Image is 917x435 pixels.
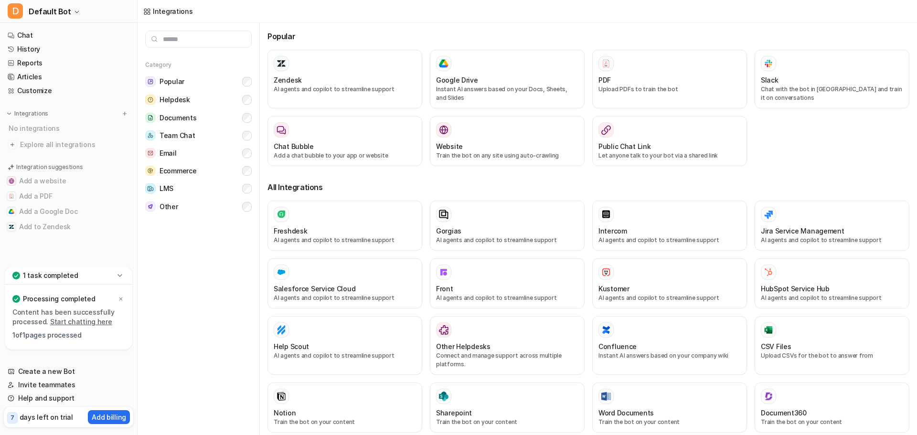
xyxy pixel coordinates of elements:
[430,116,585,166] button: WebsiteWebsiteTrain the bot on any site using auto-crawling
[145,61,252,69] h5: Category
[598,75,611,85] h3: PDF
[160,95,190,105] span: Helpdesk
[4,138,133,151] a: Explore all integrations
[23,294,95,304] p: Processing completed
[274,294,416,302] p: AI agents and copilot to streamline support
[274,284,355,294] h3: Salesforce Service Cloud
[761,294,903,302] p: AI agents and copilot to streamline support
[277,325,286,335] img: Help Scout
[755,316,909,375] button: CSV FilesCSV FilesUpload CSVs for the bot to answer from
[592,258,747,308] button: KustomerKustomerAI agents and copilot to streamline support
[439,125,448,135] img: Website
[145,113,156,123] img: Documents
[436,236,578,244] p: AI agents and copilot to streamline support
[274,408,296,418] h3: Notion
[764,392,773,401] img: Document360
[439,59,448,68] img: Google Drive
[436,151,578,160] p: Train the bot on any site using auto-crawling
[436,141,463,151] h3: Website
[145,76,156,87] img: Popular
[436,341,490,351] h3: Other Helpdesks
[160,184,173,193] span: LMS
[20,412,73,422] p: days left on trial
[436,226,461,236] h3: Gorgias
[8,140,17,149] img: explore all integrations
[12,330,125,340] p: 1 of 1 pages processed
[761,75,778,85] h3: Slack
[88,410,130,424] button: Add billing
[436,351,578,369] p: Connect and manage support across multiple platforms.
[761,418,903,426] p: Train the bot on your content
[267,116,422,166] button: Chat BubbleAdd a chat bubble to your app or website
[274,151,416,160] p: Add a chat bubble to your app or website
[436,294,578,302] p: AI agents and copilot to streamline support
[160,131,195,140] span: Team Chat
[145,180,252,198] button: LMSLMS
[277,267,286,277] img: Salesforce Service Cloud
[145,148,156,158] img: Email
[430,50,585,108] button: Google DriveGoogle DriveInstant AI answers based on your Docs, Sheets, and Slides
[761,236,903,244] p: AI agents and copilot to streamline support
[145,144,252,162] button: EmailEmail
[4,219,133,234] button: Add to ZendeskAdd to Zendesk
[145,109,252,127] button: DocumentsDocuments
[4,84,133,97] a: Customize
[755,50,909,108] button: SlackSlackChat with the bot in [GEOGRAPHIC_DATA] and train it on conversations
[755,201,909,251] button: Jira Service ManagementAI agents and copilot to streamline support
[4,29,133,42] a: Chat
[145,202,156,212] img: Other
[160,113,196,123] span: Documents
[160,202,178,212] span: Other
[761,351,903,360] p: Upload CSVs for the bot to answer from
[436,418,578,426] p: Train the bot on your content
[9,178,14,184] img: Add a website
[267,50,422,108] button: ZendeskAI agents and copilot to streamline support
[430,258,585,308] button: FrontFrontAI agents and copilot to streamline support
[761,341,791,351] h3: CSV Files
[277,392,286,401] img: Notion
[145,91,252,109] button: HelpdeskHelpdesk
[267,181,909,193] h3: All Integrations
[592,382,747,433] button: Word DocumentsWord DocumentsTrain the bot on your content
[592,316,747,375] button: ConfluenceConfluenceInstant AI answers based on your company wiki
[274,236,416,244] p: AI agents and copilot to streamline support
[16,163,83,171] p: Integration suggestions
[160,166,196,176] span: Ecommerce
[598,408,654,418] h3: Word Documents
[598,236,741,244] p: AI agents and copilot to streamline support
[598,226,627,236] h3: Intercom
[23,271,78,280] p: 1 task completed
[274,85,416,94] p: AI agents and copilot to streamline support
[764,325,773,335] img: CSV Files
[601,59,611,68] img: PDF
[598,85,741,94] p: Upload PDFs to train the bot
[6,120,133,136] div: No integrations
[9,193,14,199] img: Add a PDF
[145,166,156,176] img: Ecommerce
[121,110,128,117] img: menu_add.svg
[267,31,909,42] h3: Popular
[4,42,133,56] a: History
[436,75,478,85] h3: Google Drive
[436,85,578,102] p: Instant AI answers based on your Docs, Sheets, and Slides
[9,224,14,230] img: Add to Zendesk
[20,137,129,152] span: Explore all integrations
[601,267,611,277] img: Kustomer
[4,189,133,204] button: Add a PDFAdd a PDF
[601,392,611,401] img: Word Documents
[598,151,741,160] p: Let anyone talk to your bot via a shared link
[6,110,12,117] img: expand menu
[145,130,156,140] img: Team Chat
[274,351,416,360] p: AI agents and copilot to streamline support
[439,267,448,277] img: Front
[592,201,747,251] button: IntercomAI agents and copilot to streamline support
[274,226,307,236] h3: Freshdesk
[274,75,302,85] h3: Zendesk
[598,418,741,426] p: Train the bot on your content
[4,56,133,70] a: Reports
[761,85,903,102] p: Chat with the bot in [GEOGRAPHIC_DATA] and train it on conversations
[592,50,747,108] button: PDFPDFUpload PDFs to train the bot
[430,201,585,251] button: GorgiasAI agents and copilot to streamline support
[274,341,309,351] h3: Help Scout
[764,58,773,69] img: Slack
